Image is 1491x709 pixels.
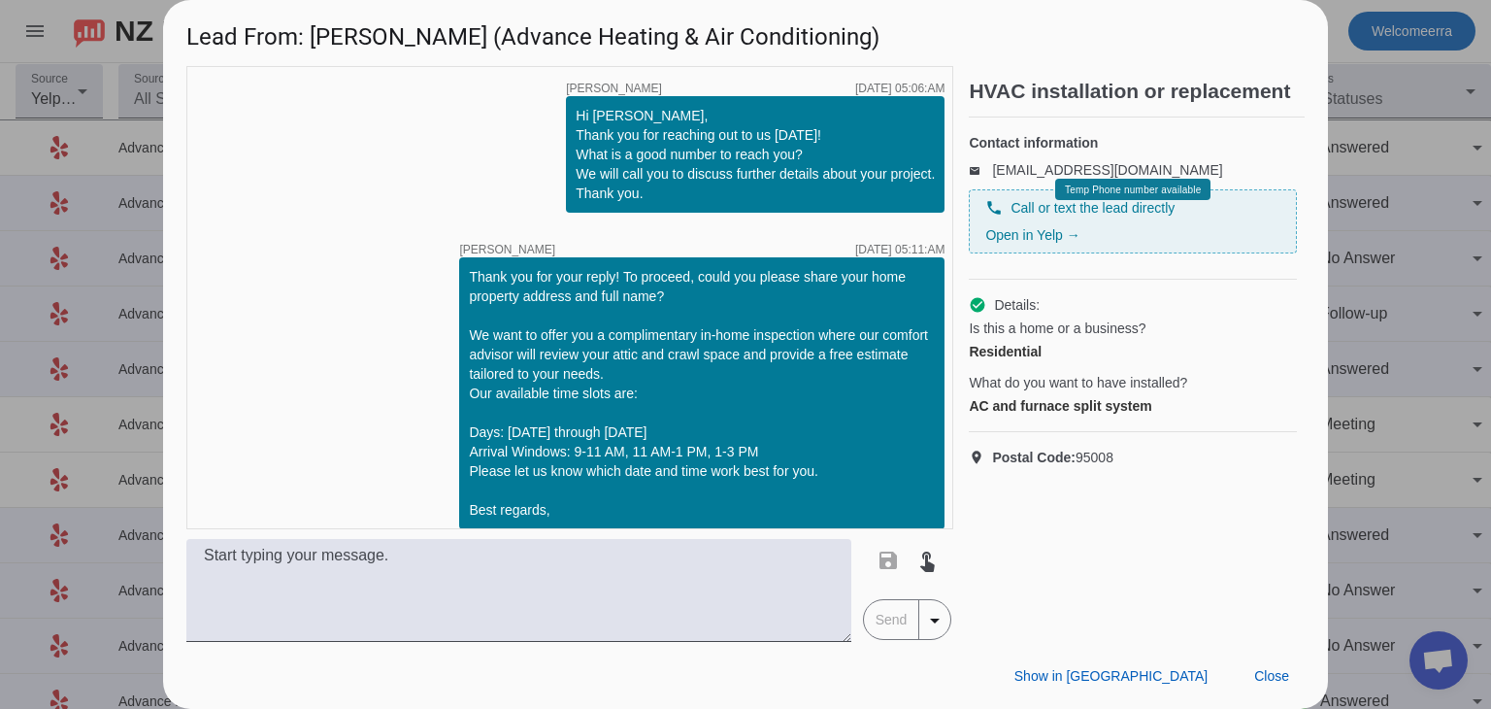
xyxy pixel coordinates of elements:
[969,373,1187,392] span: What do you want to have installed?
[969,396,1297,416] div: AC and furnace split system
[969,319,1145,338] span: Is this a home or a business?
[985,199,1003,217] mat-icon: phone
[1065,185,1201,195] span: Temp Phone number available
[994,295,1040,315] span: Details:
[469,267,935,520] div: Thank you for your reply! To proceed, could you please share your home property address and full ...
[992,450,1076,465] strong: Postal Code:
[992,162,1222,178] a: [EMAIL_ADDRESS][DOMAIN_NAME]
[855,83,944,94] div: [DATE] 05:06:AM
[1011,198,1175,218] span: Call or text the lead directly
[915,549,939,572] mat-icon: touch_app
[985,227,1079,243] a: Open in Yelp →
[576,106,935,203] div: Hi [PERSON_NAME], Thank you for reaching out to us [DATE]! What is a good number to reach you? We...
[1014,668,1208,684] span: Show in [GEOGRAPHIC_DATA]
[969,296,986,314] mat-icon: check_circle
[459,244,555,255] span: [PERSON_NAME]
[969,82,1305,101] h2: HVAC installation or replacement
[969,450,992,465] mat-icon: location_on
[1239,658,1305,693] button: Close
[969,133,1297,152] h4: Contact information
[855,244,944,255] div: [DATE] 05:11:AM
[1254,668,1289,684] span: Close
[992,448,1113,467] span: 95008
[566,83,662,94] span: [PERSON_NAME]
[923,609,946,632] mat-icon: arrow_drop_down
[969,342,1297,361] div: Residential
[969,165,992,175] mat-icon: email
[999,658,1223,693] button: Show in [GEOGRAPHIC_DATA]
